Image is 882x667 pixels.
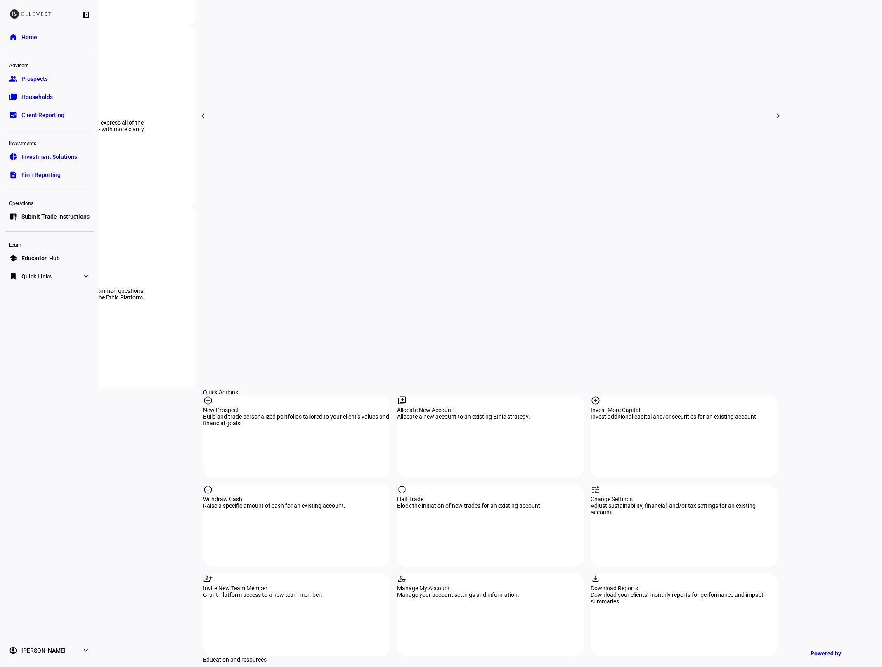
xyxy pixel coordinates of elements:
div: New Prospect [203,407,390,413]
mat-icon: arrow_circle_up [591,396,601,405]
eth-mat-symbol: left_panel_close [82,11,90,19]
span: Firm Reporting [21,171,61,179]
div: Download Reports [591,585,778,592]
div: Change Settings [591,496,778,502]
div: Invite New Team Member [203,585,390,592]
a: folder_copyHouseholds [5,89,94,105]
span: Education Hub [21,254,60,262]
div: Build and trade personalized portfolios tailored to your client’s values and financial goals. [203,413,390,427]
a: Powered by [806,646,870,661]
eth-mat-symbol: account_circle [9,646,17,655]
div: Download your clients’ monthly reports for performance and impact summaries. [591,592,778,605]
div: Halt Trade [397,496,584,502]
div: Advisors [5,59,94,71]
eth-mat-symbol: group [9,75,17,83]
span: Submit Trade Instructions [21,212,90,221]
div: Withdraw Cash [203,496,390,502]
div: Adjust sustainability, financial, and/or tax settings for an existing account. [591,502,778,516]
mat-icon: person_add [203,574,213,584]
span: Prospects [21,75,48,83]
eth-mat-symbol: pie_chart [9,153,17,161]
div: Allocate a new account to an existing Ethic strategy. [397,413,584,420]
span: Investment Solutions [21,153,77,161]
div: Operations [5,197,94,208]
div: Invest additional capital and/or securities for an existing account. [591,413,778,420]
div: Raise a specific amount of cash for an existing account. [203,502,390,509]
eth-mat-symbol: home [9,33,17,41]
a: descriptionFirm Reporting [5,167,94,183]
a: homeHome [5,29,94,45]
eth-mat-symbol: list_alt_add [9,212,17,221]
mat-icon: chevron_left [198,111,208,121]
a: groupProspects [5,71,94,87]
mat-icon: manage_accounts [397,574,407,584]
div: Block the initiation of new trades for an existing account. [397,502,584,509]
eth-mat-symbol: school [9,254,17,262]
mat-icon: download [591,574,601,584]
span: Quick Links [21,272,52,280]
div: Manage your account settings and information. [397,592,584,598]
div: Education and resources [203,656,778,663]
span: Households [21,93,53,101]
mat-icon: tune [591,485,601,495]
span: [PERSON_NAME] [21,646,66,655]
mat-icon: chevron_right [773,111,783,121]
div: Quick Actions [203,389,778,396]
div: Manage My Account [397,585,584,592]
div: Investments [5,137,94,148]
eth-mat-symbol: bookmark [9,272,17,280]
span: Home [21,33,37,41]
a: bid_landscapeClient Reporting [5,107,94,123]
a: pie_chartInvestment Solutions [5,148,94,165]
eth-mat-symbol: bid_landscape [9,111,17,119]
div: Learn [5,238,94,250]
div: Allocate New Account [397,407,584,413]
eth-mat-symbol: description [9,171,17,179]
eth-mat-symbol: expand_more [82,272,90,280]
mat-icon: add_circle [203,396,213,405]
eth-mat-symbol: folder_copy [9,93,17,101]
mat-icon: report [397,485,407,495]
div: Grant Platform access to a new team member. [203,592,390,598]
div: Invest More Capital [591,407,778,413]
eth-mat-symbol: expand_more [82,646,90,655]
mat-icon: library_add [397,396,407,405]
mat-icon: arrow_circle_down [203,485,213,495]
span: Client Reporting [21,111,64,119]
